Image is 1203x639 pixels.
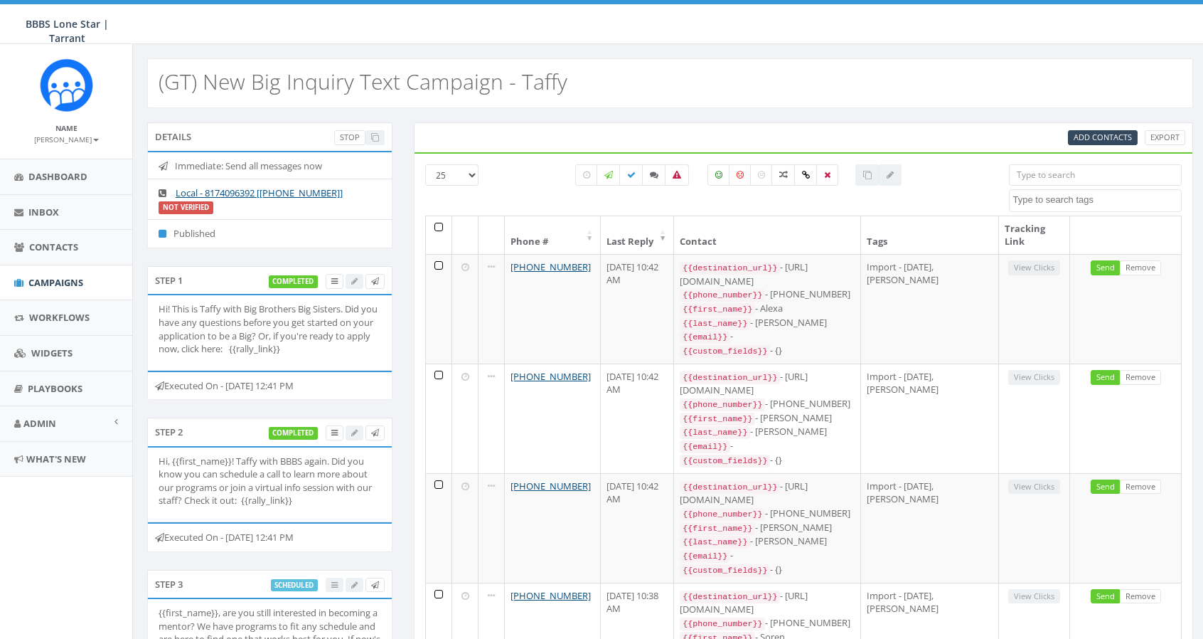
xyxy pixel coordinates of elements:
label: Pending [575,164,598,186]
div: - [PERSON_NAME] [680,534,855,549]
td: [DATE] 10:42 AM [601,473,674,583]
span: View Campaign Delivery Statistics [331,275,338,286]
div: - {} [680,453,855,468]
a: Send [1091,480,1121,495]
div: - [PERSON_NAME] [680,425,855,439]
div: - [680,439,855,453]
code: {{custom_fields}} [680,345,770,358]
a: Add Contacts [1068,130,1138,145]
a: Local - 8174096392 [[PHONE_NUMBER]] [176,186,343,199]
div: - [680,329,855,344]
td: Import - [DATE], [PERSON_NAME] [861,254,998,364]
label: Negative [729,164,752,186]
input: Type to search [1009,164,1182,186]
a: Send [1091,589,1121,604]
span: Dashboard [28,170,87,183]
code: {{last_name}} [680,426,750,439]
label: Neutral [750,164,773,186]
code: {{custom_fields}} [680,455,770,468]
textarea: Search [1013,194,1181,206]
span: Admin [23,417,56,430]
div: - {} [680,344,855,358]
td: [DATE] 10:42 AM [601,254,674,364]
div: - [680,549,855,563]
td: Import - [DATE], [PERSON_NAME] [861,364,998,473]
div: - [PERSON_NAME] [680,411,855,426]
label: completed [269,427,319,440]
div: - [PHONE_NUMBER] [680,616,855,630]
code: {{phone_number}} [680,289,765,302]
img: Rally_Corp_Icon_1.png [40,58,93,112]
p: Hi! This is Taffy with Big Brothers Big Sisters. Did you have any questions before you get starte... [159,302,381,355]
th: Contact [674,216,861,254]
div: - [URL][DOMAIN_NAME] [680,480,855,507]
span: View Campaign Delivery Statistics [331,427,338,438]
label: Positive [707,164,730,186]
code: {{email}} [680,440,730,453]
div: Details [147,122,392,151]
div: - [PHONE_NUMBER] [680,507,855,521]
p: Hi, {{first_name}}! Taffy with BBBS again. Did you know you can schedule a call to learn more abo... [159,455,381,507]
li: Published [148,219,392,248]
a: Export [1145,130,1185,145]
code: {{last_name}} [680,536,750,549]
th: Tracking Link [999,216,1070,254]
i: Immediate: Send all messages now [159,162,175,171]
th: Last Reply: activate to sort column ascending [601,216,674,254]
a: Remove [1120,480,1161,495]
span: Widgets [31,347,73,359]
a: Remove [1120,260,1161,275]
div: Step 2 [147,418,392,446]
code: {{destination_url}} [680,481,780,494]
span: CSV files only [1074,132,1132,142]
span: Add Contacts [1074,132,1132,142]
div: - Alexa [680,302,855,316]
div: Executed On - [DATE] 12:41 PM [147,522,392,552]
a: [PHONE_NUMBER] [510,260,591,273]
label: completed [269,275,319,288]
label: Removed [816,164,838,186]
code: {{phone_number}} [680,618,765,630]
label: Mixed [771,164,796,186]
code: {{last_name}} [680,317,750,330]
span: Send Test Message [371,427,379,438]
div: - [PERSON_NAME] [680,521,855,535]
a: [PHONE_NUMBER] [510,589,591,602]
a: Send [1091,370,1121,385]
div: Step 3 [147,570,392,598]
code: {{destination_url}} [680,371,780,384]
code: {{destination_url}} [680,591,780,603]
span: Send Test Message [371,579,379,590]
i: Published [159,229,173,238]
div: Executed On - [DATE] 12:41 PM [147,371,392,401]
label: Not Verified [159,201,213,214]
code: {{first_name}} [680,303,755,316]
span: Inbox [28,206,59,218]
span: Send Test Message [371,275,379,286]
div: - [PERSON_NAME] [680,316,855,330]
code: {{destination_url}} [680,262,780,275]
span: Campaigns [28,276,83,289]
code: {{first_name}} [680,413,755,426]
td: [DATE] 10:42 AM [601,364,674,473]
label: Bounced [665,164,689,186]
label: Sending [597,164,621,186]
a: [PERSON_NAME] [34,132,99,145]
small: [PERSON_NAME] [34,134,99,144]
div: - [URL][DOMAIN_NAME] [680,260,855,287]
label: scheduled [271,579,319,592]
a: [PHONE_NUMBER] [510,480,591,492]
code: {{first_name}} [680,522,755,535]
a: [PHONE_NUMBER] [510,370,591,383]
li: Immediate: Send all messages now [148,152,392,180]
div: - [PHONE_NUMBER] [680,397,855,411]
div: - [URL][DOMAIN_NAME] [680,370,855,397]
label: Replied [642,164,666,186]
a: Stop [334,130,365,145]
label: Link Clicked [794,164,818,186]
a: Remove [1120,370,1161,385]
th: Tags [861,216,998,254]
div: - [PHONE_NUMBER] [680,287,855,302]
code: {{custom_fields}} [680,564,770,577]
a: Remove [1120,589,1161,604]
